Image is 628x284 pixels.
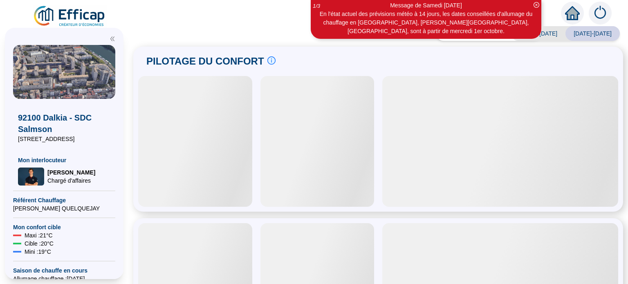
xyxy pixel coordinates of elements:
span: [PERSON_NAME] QUELQUEJAY [13,204,115,212]
span: close-circle [534,2,539,8]
i: 1 / 3 [313,3,320,9]
span: [STREET_ADDRESS] [18,135,110,143]
img: Chargé d'affaires [18,168,44,185]
div: En l'état actuel des prévisions météo à 14 jours, les dates conseillées d'allumage du chauffage e... [312,10,540,36]
span: Chargé d'affaires [47,177,95,185]
div: Message de Samedi [DATE] [312,1,540,10]
span: Référent Chauffage [13,196,115,204]
span: [DATE]-[DATE] [565,26,620,41]
span: Allumage chauffage : [DATE] [13,275,115,283]
span: double-left [110,36,115,42]
span: Mon confort cible [13,223,115,231]
span: PILOTAGE DU CONFORT [146,55,264,68]
img: efficap energie logo [33,5,107,28]
span: Maxi : 21 °C [25,231,53,239]
span: info-circle [267,56,276,65]
span: Cible : 20 °C [25,239,54,248]
span: home [565,6,580,20]
span: Saison de chauffe en cours [13,266,115,275]
img: alerts [589,2,612,25]
span: [PERSON_NAME] [47,168,95,177]
span: Mon interlocuteur [18,156,110,164]
span: Mini : 19 °C [25,248,51,256]
span: 92100 Dalkia - SDC Salmson [18,112,110,135]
